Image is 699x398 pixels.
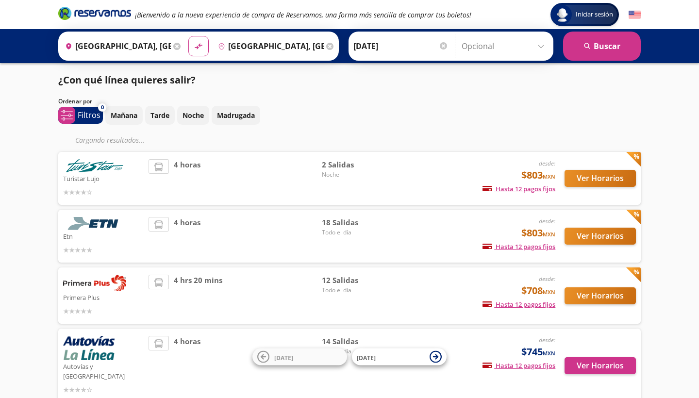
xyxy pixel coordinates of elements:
[78,109,100,121] p: Filtros
[543,173,555,180] small: MXN
[61,34,171,58] input: Buscar Origen
[58,6,131,23] a: Brand Logo
[322,286,390,295] span: Todo el día
[483,300,555,309] span: Hasta 12 pagos fijos
[322,347,390,356] span: Todo el día
[274,353,293,362] span: [DATE]
[539,336,555,344] em: desde:
[183,110,204,120] p: Noche
[565,170,636,187] button: Ver Horarios
[322,170,390,179] span: Noche
[322,336,390,347] span: 14 Salidas
[521,226,555,240] span: $803
[63,217,126,230] img: Etn
[539,159,555,167] em: desde:
[63,291,144,303] p: Primera Plus
[214,34,324,58] input: Buscar Destino
[565,228,636,245] button: Ver Horarios
[150,110,169,120] p: Tarde
[58,73,196,87] p: ¿Con qué línea quieres salir?
[63,159,126,172] img: Turistar Lujo
[174,159,200,198] span: 4 horas
[483,242,555,251] span: Hasta 12 pagos fijos
[543,349,555,357] small: MXN
[322,159,390,170] span: 2 Salidas
[174,275,222,316] span: 4 hrs 20 mins
[322,217,390,228] span: 18 Salidas
[521,283,555,298] span: $708
[521,345,555,359] span: $745
[565,357,636,374] button: Ver Horarios
[63,275,126,291] img: Primera Plus
[563,32,641,61] button: Buscar
[462,34,549,58] input: Opcional
[63,360,144,381] p: Autovías y [GEOGRAPHIC_DATA]
[483,184,555,193] span: Hasta 12 pagos fijos
[543,231,555,238] small: MXN
[539,217,555,225] em: desde:
[629,9,641,21] button: English
[58,6,131,20] i: Brand Logo
[217,110,255,120] p: Madrugada
[101,103,104,112] span: 0
[212,106,260,125] button: Madrugada
[539,275,555,283] em: desde:
[565,287,636,304] button: Ver Horarios
[322,275,390,286] span: 12 Salidas
[58,107,103,124] button: 0Filtros
[63,230,144,242] p: Etn
[63,336,115,360] img: Autovías y La Línea
[521,168,555,182] span: $803
[63,172,144,184] p: Turistar Lujo
[111,110,137,120] p: Mañana
[543,288,555,296] small: MXN
[572,10,617,19] span: Iniciar sesión
[145,106,175,125] button: Tarde
[105,106,143,125] button: Mañana
[357,353,376,362] span: [DATE]
[174,217,200,255] span: 4 horas
[322,228,390,237] span: Todo el día
[353,34,449,58] input: Elegir Fecha
[252,348,347,365] button: [DATE]
[75,135,145,145] em: Cargando resultados ...
[483,361,555,370] span: Hasta 12 pagos fijos
[58,97,92,106] p: Ordenar por
[352,348,447,365] button: [DATE]
[135,10,471,19] em: ¡Bienvenido a la nueva experiencia de compra de Reservamos, una forma más sencilla de comprar tus...
[174,336,200,395] span: 4 horas
[177,106,209,125] button: Noche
